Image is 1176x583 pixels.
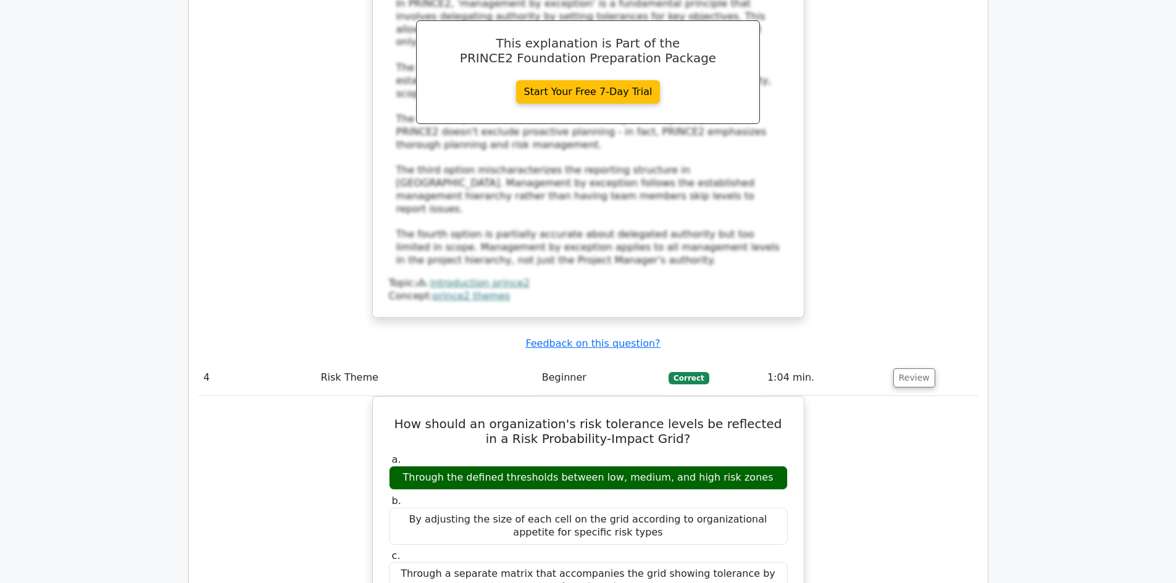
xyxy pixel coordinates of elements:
td: Beginner [537,360,664,395]
div: Through the defined thresholds between low, medium, and high risk zones [389,466,788,490]
td: 1:04 min. [762,360,888,395]
a: Feedback on this question? [525,337,660,349]
a: Start Your Free 7-Day Trial [516,80,661,104]
td: 4 [199,360,316,395]
a: introduction prince2 [430,277,530,289]
td: Risk Theme [315,360,536,395]
span: c. [392,550,401,561]
span: a. [392,453,401,465]
button: Review [893,368,935,387]
div: Topic: [389,277,788,290]
a: prince2 themes [433,290,510,302]
span: b. [392,495,401,507]
h5: How should an organization's risk tolerance levels be reflected in a Risk Probability-Impact Grid? [388,416,789,446]
div: Concept: [389,290,788,303]
span: Correct [669,372,709,384]
div: By adjusting the size of each cell on the grid according to organizational appetite for specific ... [389,508,788,545]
